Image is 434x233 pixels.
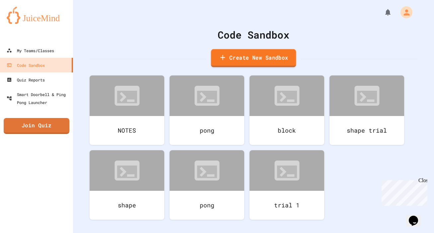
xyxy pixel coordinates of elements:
a: Join Quiz [4,118,69,134]
a: block [250,75,324,145]
div: Code Sandbox [90,27,417,42]
div: trial 1 [250,191,324,220]
a: pong [170,75,244,145]
div: My Teams/Classes [7,47,54,55]
img: logo-orange.svg [7,7,66,24]
div: NOTES [90,116,164,145]
a: Create New Sandbox [211,49,296,67]
div: block [250,116,324,145]
a: NOTES [90,75,164,145]
div: Code Sandbox [7,61,45,69]
a: shape trial [329,75,404,145]
div: My Notifications [372,7,394,18]
div: pong [170,116,244,145]
div: shape trial [329,116,404,145]
div: Chat with us now!Close [3,3,46,42]
iframe: chat widget [379,177,427,206]
a: trial 1 [250,150,324,220]
a: shape [90,150,164,220]
a: pong [170,150,244,220]
div: My Account [394,5,414,20]
div: shape [90,191,164,220]
div: Quiz Reports [7,76,45,84]
div: pong [170,191,244,220]
iframe: chat widget [406,206,427,226]
div: Smart Doorbell & Ping Pong Launcher [7,90,70,106]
